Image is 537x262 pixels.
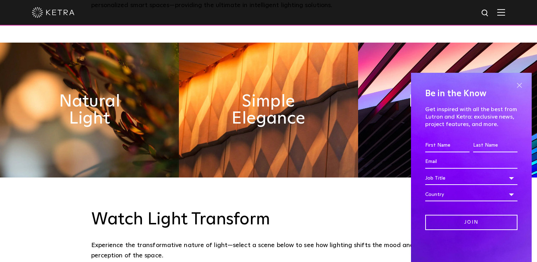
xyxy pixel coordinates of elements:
[403,93,492,127] h2: Flexible & Timeless
[425,139,470,152] input: First Name
[473,139,517,152] input: Last Name
[32,7,75,18] img: ketra-logo-2019-white
[179,43,358,178] img: simple_elegance
[497,9,505,16] img: Hamburger%20Nav.svg
[224,93,313,127] h2: Simple Elegance
[425,171,517,185] div: Job Title
[425,155,517,169] input: Email
[425,188,517,201] div: Country
[425,215,517,230] input: Join
[45,93,134,127] h2: Natural Light
[481,9,490,18] img: search icon
[91,209,446,230] h3: Watch Light Transform
[425,106,517,128] p: Get inspired with all the best from Lutron and Ketra: exclusive news, project features, and more.
[91,240,443,261] p: Experience the transformative nature of light—select a scene below to see how lighting shifts the...
[425,87,517,100] h4: Be in the Know
[358,43,537,178] img: flexible_timeless_ketra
